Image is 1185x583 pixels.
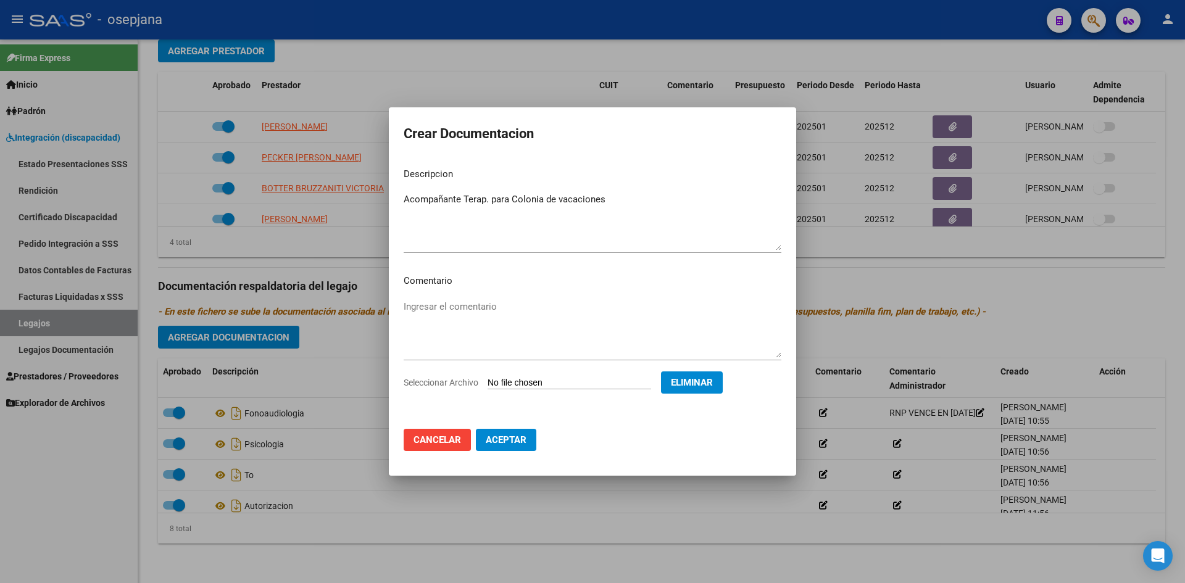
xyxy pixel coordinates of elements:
[404,167,781,181] p: Descripcion
[404,122,781,146] h2: Crear Documentacion
[1143,541,1173,571] div: Open Intercom Messenger
[661,371,723,394] button: Eliminar
[404,378,478,387] span: Seleccionar Archivo
[486,434,526,445] span: Aceptar
[671,377,713,388] span: Eliminar
[404,274,781,288] p: Comentario
[414,434,461,445] span: Cancelar
[404,429,471,451] button: Cancelar
[476,429,536,451] button: Aceptar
